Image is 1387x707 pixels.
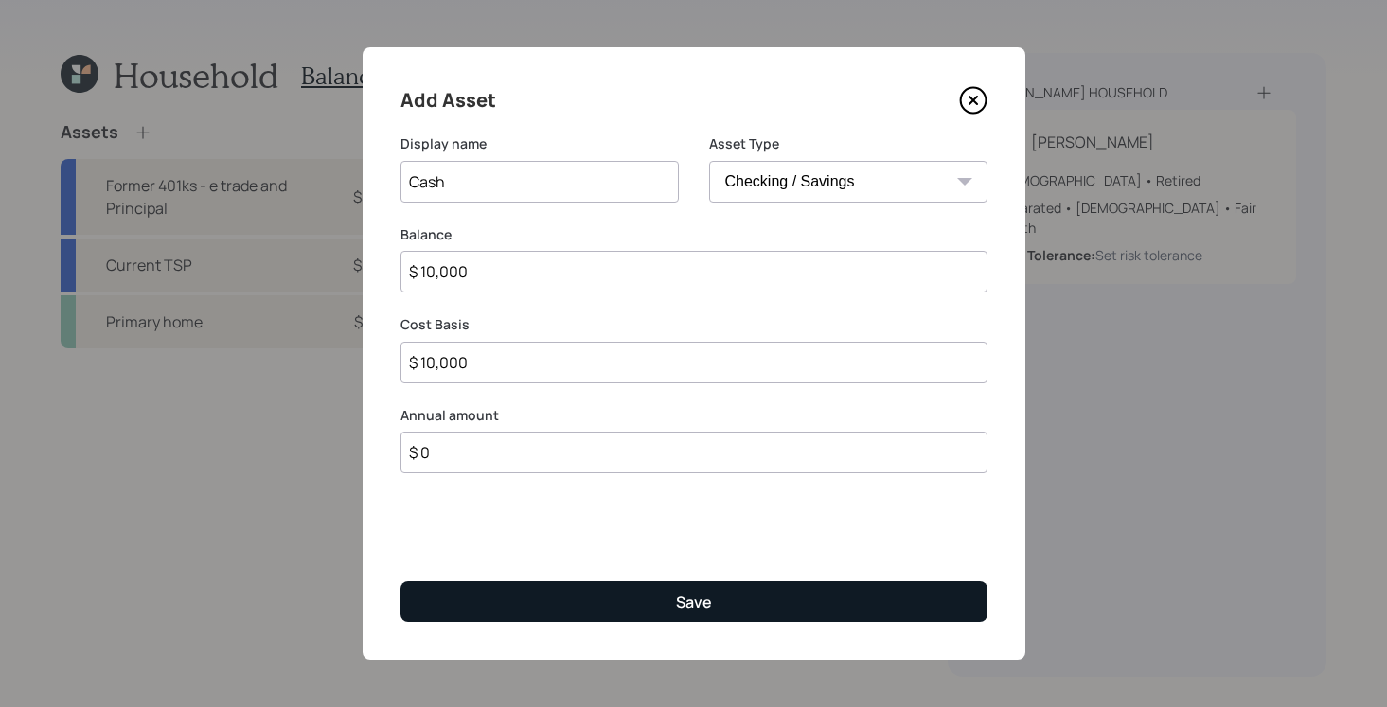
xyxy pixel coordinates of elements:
[400,134,679,153] label: Display name
[400,315,987,334] label: Cost Basis
[400,581,987,622] button: Save
[676,592,712,612] div: Save
[400,85,496,115] h4: Add Asset
[400,225,987,244] label: Balance
[400,406,987,425] label: Annual amount
[709,134,987,153] label: Asset Type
